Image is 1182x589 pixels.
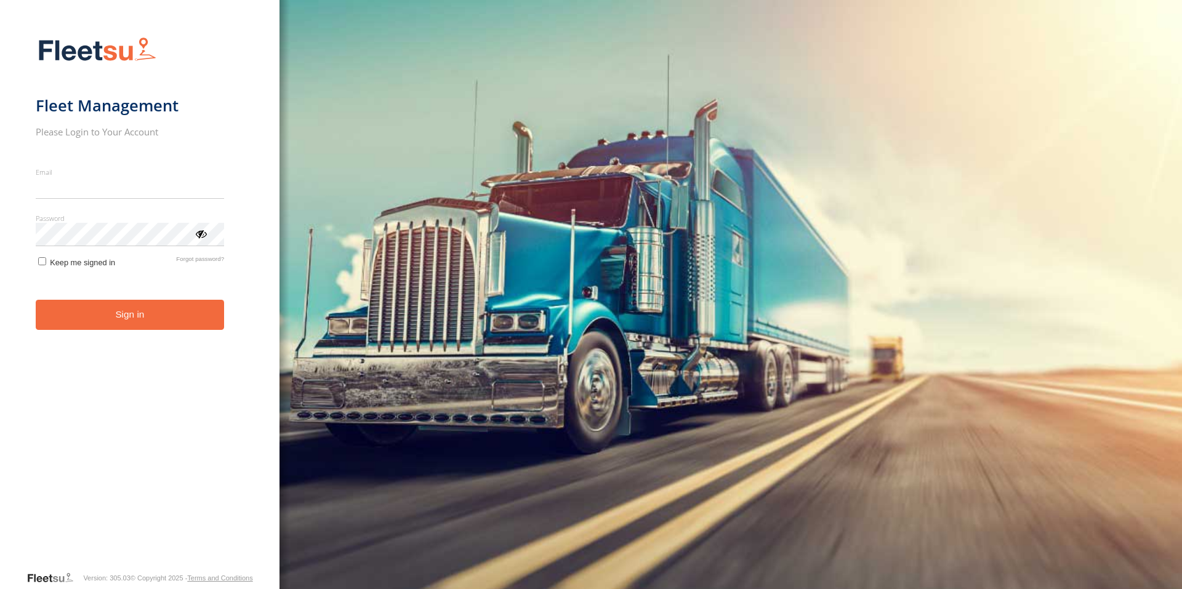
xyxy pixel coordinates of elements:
a: Forgot password? [176,255,224,267]
form: main [36,30,244,571]
img: Fleetsu [36,34,159,66]
h2: Please Login to Your Account [36,126,225,138]
div: Version: 305.03 [83,574,130,582]
h1: Fleet Management [36,95,225,116]
label: Email [36,167,225,177]
label: Password [36,214,225,223]
input: Keep me signed in [38,257,46,265]
span: Keep me signed in [50,258,115,267]
a: Visit our Website [26,572,83,584]
div: ViewPassword [195,227,207,239]
button: Sign in [36,300,225,330]
a: Terms and Conditions [187,574,252,582]
div: © Copyright 2025 - [131,574,253,582]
